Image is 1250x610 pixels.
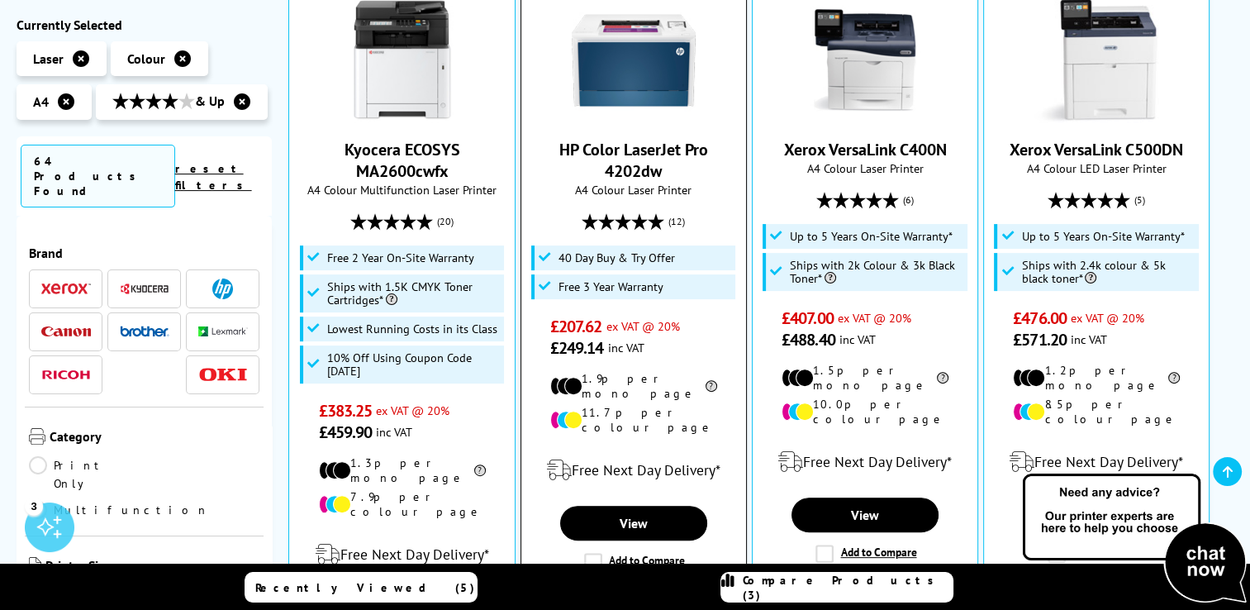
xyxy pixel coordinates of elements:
[550,405,717,435] li: 11.7p per colour page
[327,251,474,264] span: Free 2 Year On-Site Warranty
[319,400,373,422] span: £383.25
[41,322,91,342] a: Canon
[558,251,675,264] span: 40 Day Buy & Try Offer
[1134,184,1145,216] span: (5)
[33,94,49,111] span: A4
[607,340,644,355] span: inc VAT
[41,326,91,337] img: Canon
[376,424,412,440] span: inc VAT
[33,50,64,67] span: Laser
[41,365,91,385] a: Ricoh
[559,139,708,182] a: HP Color LaserJet Pro 4202dw
[839,331,876,347] span: inc VAT
[791,498,939,532] a: View
[175,161,252,193] a: reset filters
[782,307,834,329] span: £407.00
[212,279,233,299] img: HP
[790,230,953,243] span: Up to 5 Years On-Site Warranty*
[550,371,717,401] li: 1.9p per mono page
[245,572,478,603] a: Recently Viewed (5)
[29,501,209,519] a: Multifunction
[45,557,259,577] span: Printer Size
[120,283,169,295] img: Kyocera
[319,422,373,443] span: £459.90
[1013,329,1067,350] span: £571.20
[1071,331,1107,347] span: inc VAT
[198,279,248,299] a: HP
[606,318,679,334] span: ex VAT @ 20%
[782,363,948,393] li: 1.5p per mono page
[376,403,449,418] span: ex VAT @ 20%
[584,553,685,571] label: Add to Compare
[761,160,969,176] span: A4 Colour Laser Printer
[1010,139,1183,160] a: Xerox VersaLink C500DN
[297,182,506,198] span: A4 Colour Multifunction Laser Printer
[782,329,835,350] span: £488.40
[21,145,175,207] span: 64 Products Found
[198,365,248,385] a: OKI
[790,259,962,285] span: Ships with 2k Colour & 3k Black Toner*
[550,316,602,337] span: £207.62
[1021,259,1194,285] span: Ships with 2.4k colour & 5k black toner*
[1013,363,1180,393] li: 1.2p per mono page
[992,439,1200,485] div: modal_delivery
[50,428,259,448] span: Category
[29,456,145,493] a: Print Only
[41,284,91,295] img: Xerox
[327,280,500,307] span: Ships with 1.5K CMYK Toner Cartridges*
[29,557,41,574] img: Printer Size
[572,109,696,126] a: HP Color LaserJet Pro 4202dw
[120,326,169,337] img: Brother
[112,93,225,112] span: & Up
[743,573,953,603] span: Compare Products (3)
[720,572,953,603] a: Compare Products (3)
[530,182,738,198] span: A4 Colour Laser Printer
[319,489,486,519] li: 7.9p per colour page
[815,545,916,563] label: Add to Compare
[327,322,497,336] span: Lowest Running Costs in its Class
[29,428,45,445] img: Category
[255,580,475,595] span: Recently Viewed (5)
[345,139,460,182] a: Kyocera ECOSYS MA2600cwfx
[120,322,169,342] a: Brother
[1013,397,1180,427] li: 8.5p per colour page
[530,447,738,493] div: modal_delivery
[1034,109,1158,126] a: Xerox VersaLink C500DN
[340,109,464,126] a: Kyocera ECOSYS MA2600cwfx
[1013,307,1067,329] span: £476.00
[198,322,248,342] a: Lexmark
[550,337,604,359] span: £249.14
[29,245,259,261] span: Brand
[1071,310,1144,326] span: ex VAT @ 20%
[327,351,500,378] span: 10% Off Using Coupon Code [DATE]
[838,310,911,326] span: ex VAT @ 20%
[319,455,486,485] li: 1.3p per mono page
[761,439,969,485] div: modal_delivery
[198,368,248,382] img: OKI
[558,280,663,293] span: Free 3 Year Warranty
[41,279,91,299] a: Xerox
[437,206,454,237] span: (20)
[1019,471,1250,607] img: Open Live Chat window
[198,327,248,337] img: Lexmark
[297,531,506,578] div: modal_delivery
[127,50,165,67] span: Colour
[783,139,946,160] a: Xerox VersaLink C400N
[17,17,272,33] div: Currently Selected
[782,397,948,427] li: 10.0p per colour page
[1021,230,1184,243] span: Up to 5 Years On-Site Warranty*
[25,497,43,515] div: 3
[560,506,707,541] a: View
[668,206,685,237] span: (12)
[992,160,1200,176] span: A4 Colour LED Laser Printer
[41,370,91,379] img: Ricoh
[803,109,927,126] a: Xerox VersaLink C400N
[120,279,169,299] a: Kyocera
[903,184,914,216] span: (6)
